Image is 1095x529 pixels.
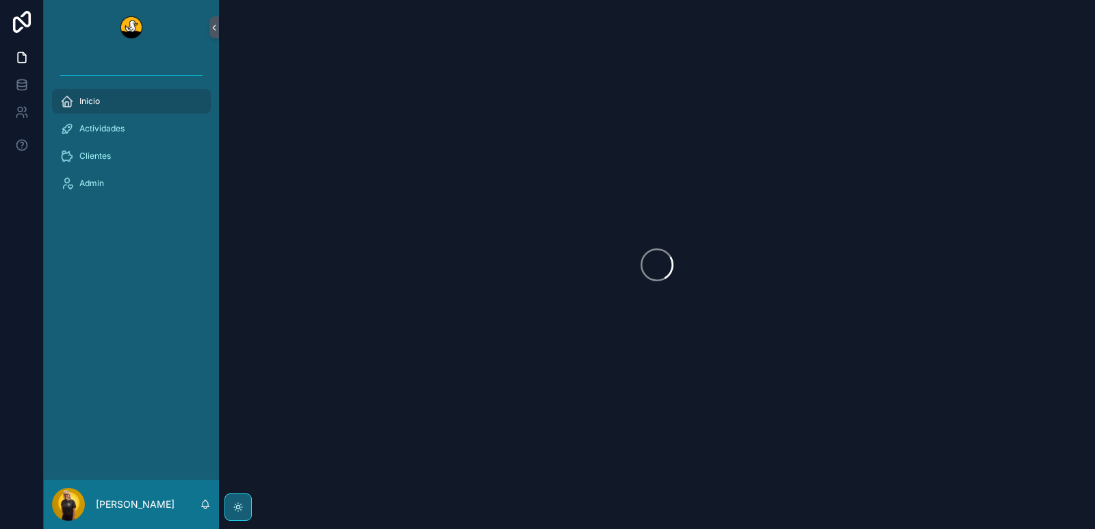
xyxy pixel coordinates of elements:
span: Actividades [79,123,125,134]
a: Actividades [52,116,211,141]
img: App logo [120,16,142,38]
span: Inicio [79,96,100,107]
span: Admin [79,178,104,189]
div: scrollable content [44,55,219,214]
span: Clientes [79,151,111,162]
p: [PERSON_NAME] [96,498,175,511]
a: Clientes [52,144,211,168]
a: Admin [52,171,211,196]
a: Inicio [52,89,211,114]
